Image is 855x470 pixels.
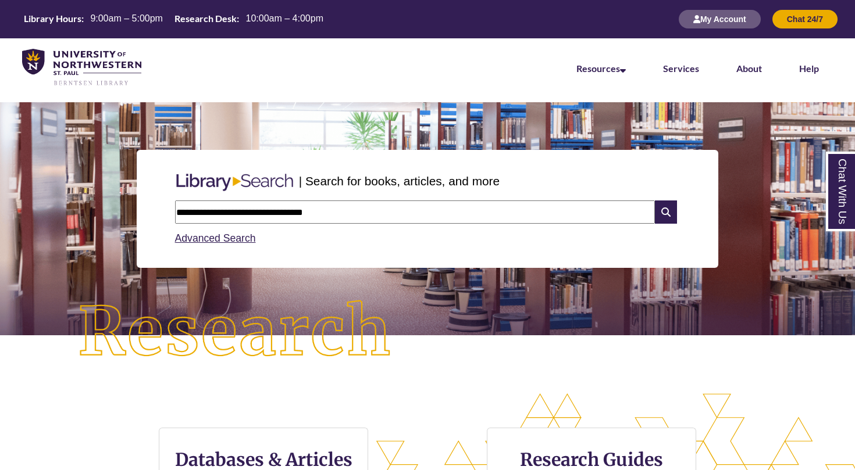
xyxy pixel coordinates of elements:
[170,12,241,25] th: Research Desk:
[246,13,323,23] span: 10:00am – 4:00pm
[736,63,762,74] a: About
[19,12,85,25] th: Library Hours:
[22,49,141,87] img: UNWSP Library Logo
[799,63,819,74] a: Help
[655,200,677,224] i: Search
[576,63,626,74] a: Resources
[175,232,256,244] a: Advanced Search
[772,10,838,28] button: Chat 24/7
[663,63,699,74] a: Services
[679,14,761,24] a: My Account
[19,12,328,25] table: Hours Today
[170,169,299,196] img: Libary Search
[772,14,838,24] a: Chat 24/7
[679,10,761,28] button: My Account
[43,266,428,399] img: Research
[299,172,500,190] p: | Search for books, articles, and more
[19,12,328,26] a: Hours Today
[90,13,163,23] span: 9:00am – 5:00pm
